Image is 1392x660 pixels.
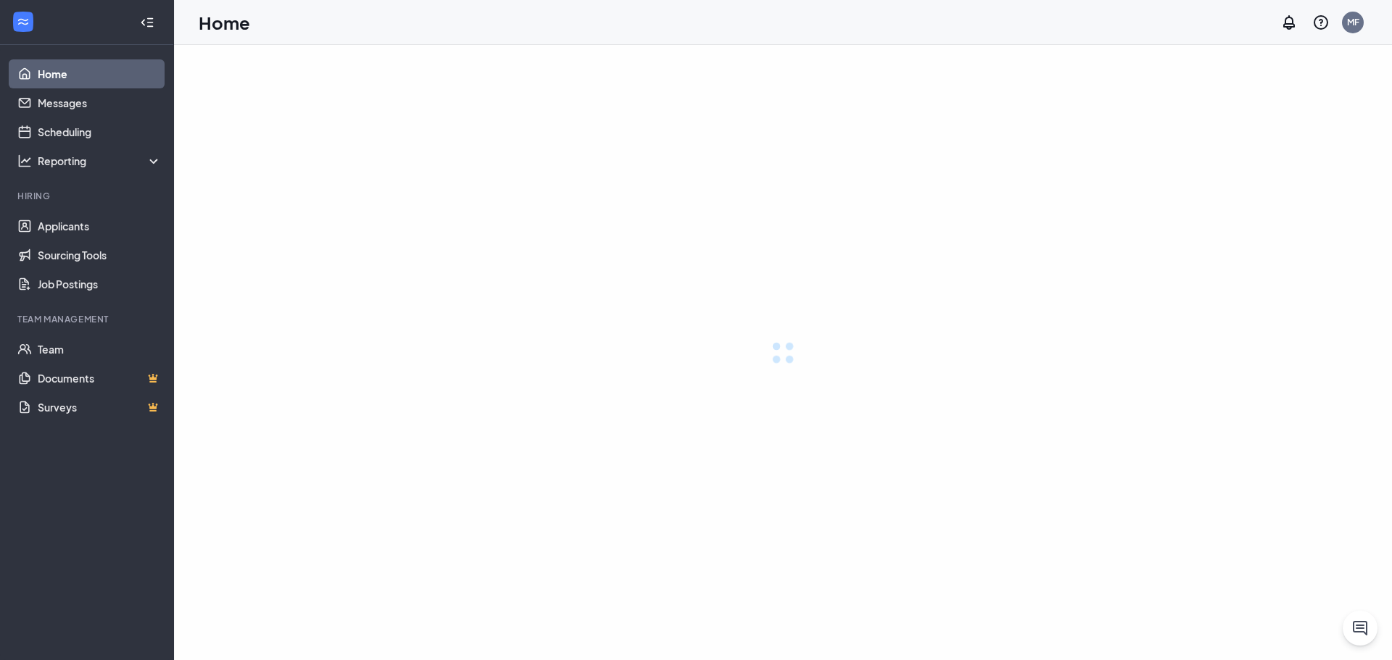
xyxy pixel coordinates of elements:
[140,15,154,30] svg: Collapse
[199,10,250,35] h1: Home
[38,335,162,364] a: Team
[38,364,162,393] a: DocumentsCrown
[38,88,162,117] a: Messages
[38,154,162,168] div: Reporting
[38,241,162,270] a: Sourcing Tools
[38,270,162,298] a: Job Postings
[1347,16,1359,28] div: MF
[17,154,32,168] svg: Analysis
[38,117,162,146] a: Scheduling
[1351,619,1369,637] svg: ChatActive
[1312,14,1330,31] svg: QuestionInfo
[16,14,30,29] svg: WorkstreamLogo
[17,190,159,202] div: Hiring
[1280,14,1298,31] svg: Notifications
[38,212,162,241] a: Applicants
[17,313,159,325] div: Team Management
[1343,611,1377,646] button: ChatActive
[38,393,162,422] a: SurveysCrown
[38,59,162,88] a: Home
